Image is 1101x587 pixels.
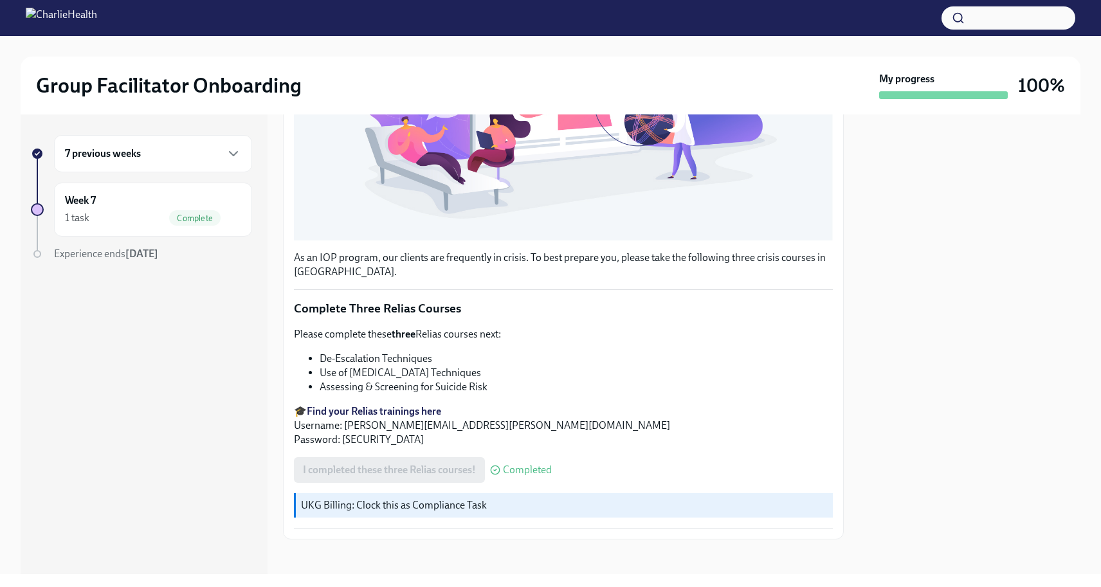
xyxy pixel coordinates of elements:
img: CharlieHealth [26,8,97,28]
strong: My progress [879,72,934,86]
strong: three [392,328,415,340]
p: Please complete these Relias courses next: [294,327,833,341]
strong: [DATE] [125,248,158,260]
p: Complete Three Relias Courses [294,300,833,317]
p: 🎓 Username: [PERSON_NAME][EMAIL_ADDRESS][PERSON_NAME][DOMAIN_NAME] Password: [SECURITY_DATA] [294,404,833,447]
span: Complete [169,213,221,223]
div: 1 task [65,211,89,225]
p: As an IOP program, our clients are frequently in crisis. To best prepare you, please take the fol... [294,251,833,279]
h6: Week 7 [65,194,96,208]
span: Completed [503,465,552,475]
span: Experience ends [54,248,158,260]
a: Week 71 taskComplete [31,183,252,237]
li: De-Escalation Techniques [320,352,833,366]
li: Use of [MEDICAL_DATA] Techniques [320,366,833,380]
div: 7 previous weeks [54,135,252,172]
p: UKG Billing: Clock this as Compliance Task [301,498,828,512]
li: Assessing & Screening for Suicide Risk [320,380,833,394]
a: Find your Relias trainings here [307,405,441,417]
h3: 100% [1018,74,1065,97]
h6: 7 previous weeks [65,147,141,161]
h2: Group Facilitator Onboarding [36,73,302,98]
